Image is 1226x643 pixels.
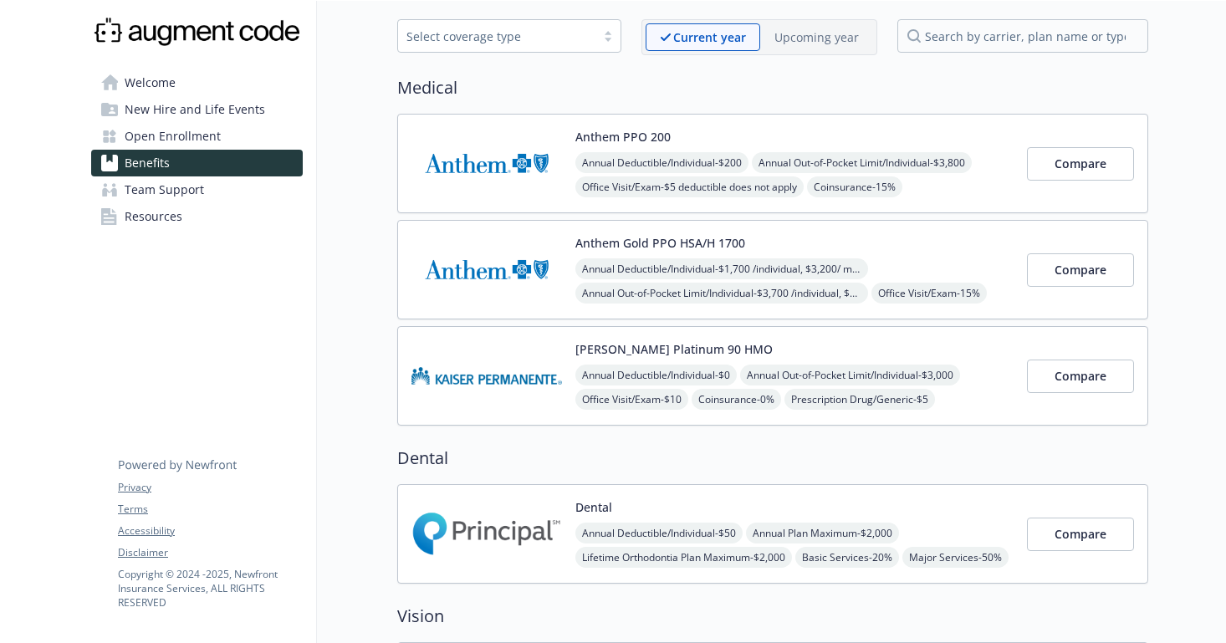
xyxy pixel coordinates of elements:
[575,258,868,279] span: Annual Deductible/Individual - $1,700 /individual, $3,200/ member
[575,498,612,516] button: Dental
[1027,253,1134,287] button: Compare
[575,176,804,197] span: Office Visit/Exam - $5 deductible does not apply
[897,19,1148,53] input: search by carrier, plan name or type
[871,283,987,304] span: Office Visit/Exam - 15%
[575,365,737,385] span: Annual Deductible/Individual - $0
[125,203,182,230] span: Resources
[118,480,302,495] a: Privacy
[118,567,302,610] p: Copyright © 2024 - 2025 , Newfront Insurance Services, ALL RIGHTS RESERVED
[125,150,170,176] span: Benefits
[118,523,302,538] a: Accessibility
[91,176,303,203] a: Team Support
[91,69,303,96] a: Welcome
[411,128,562,199] img: Anthem Blue Cross carrier logo
[807,176,902,197] span: Coinsurance - 15%
[575,340,773,358] button: [PERSON_NAME] Platinum 90 HMO
[411,340,562,411] img: Kaiser Permanente Insurance Company carrier logo
[575,152,748,173] span: Annual Deductible/Individual - $200
[575,523,743,543] span: Annual Deductible/Individual - $50
[125,176,204,203] span: Team Support
[91,96,303,123] a: New Hire and Life Events
[673,28,746,46] p: Current year
[746,523,899,543] span: Annual Plan Maximum - $2,000
[406,28,587,45] div: Select coverage type
[91,150,303,176] a: Benefits
[1055,368,1106,384] span: Compare
[397,75,1148,100] h2: Medical
[411,234,562,305] img: Anthem Blue Cross carrier logo
[575,128,671,145] button: Anthem PPO 200
[575,547,792,568] span: Lifetime Orthodontia Plan Maximum - $2,000
[1027,360,1134,393] button: Compare
[1055,156,1106,171] span: Compare
[91,123,303,150] a: Open Enrollment
[1055,526,1106,542] span: Compare
[118,545,302,560] a: Disclaimer
[752,152,972,173] span: Annual Out-of-Pocket Limit/Individual - $3,800
[740,365,960,385] span: Annual Out-of-Pocket Limit/Individual - $3,000
[397,604,1148,629] h2: Vision
[125,69,176,96] span: Welcome
[397,446,1148,471] h2: Dental
[118,502,302,517] a: Terms
[575,283,868,304] span: Annual Out-of-Pocket Limit/Individual - $3,700 /individual, $3,700/ member
[692,389,781,410] span: Coinsurance - 0%
[91,203,303,230] a: Resources
[125,123,221,150] span: Open Enrollment
[774,28,859,46] p: Upcoming year
[411,498,562,569] img: Principal Financial Group Inc carrier logo
[1027,147,1134,181] button: Compare
[1027,518,1134,551] button: Compare
[902,547,1009,568] span: Major Services - 50%
[795,547,899,568] span: Basic Services - 20%
[1055,262,1106,278] span: Compare
[784,389,935,410] span: Prescription Drug/Generic - $5
[575,389,688,410] span: Office Visit/Exam - $10
[125,96,265,123] span: New Hire and Life Events
[575,234,745,252] button: Anthem Gold PPO HSA/H 1700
